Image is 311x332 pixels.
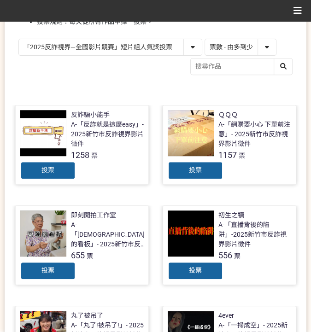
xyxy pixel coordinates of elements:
[218,110,238,120] div: ＱＱＱ
[71,311,103,320] div: 丸了被吊了
[218,311,234,320] div: 4ever
[218,220,291,249] div: A-「直播背後的陷阱」-2025新竹市反詐視界影片徵件
[218,210,244,220] div: 初生之犢
[41,166,54,174] span: 投票
[218,120,291,149] div: A-「網購要小心 下單前注意」- 2025新竹市反詐視界影片徵件
[71,110,110,120] div: 反詐騙小能手
[91,152,98,159] span: 票
[189,267,202,274] span: 投票
[71,210,116,220] div: 即刻開拍工作室
[37,17,293,27] li: 投票規則：每天從所有作品中擇一投票。
[163,105,296,185] a: ＱＱＱA-「網購要小心 下單前注意」- 2025新竹市反詐視界影片徵件1157票投票
[234,252,241,260] span: 票
[71,250,85,260] span: 655
[239,152,245,159] span: 票
[71,220,145,249] div: A-「[DEMOGRAPHIC_DATA]的看板」- 2025新竹市反詐視界影片徵件
[41,267,54,274] span: 投票
[15,105,149,185] a: 反詐騙小能手A-「反詐就是這麼easy」- 2025新竹市反詐視界影片徵件1258票投票
[87,252,93,260] span: 票
[218,150,237,160] span: 1157
[191,58,292,75] input: 搜尋作品
[71,120,144,149] div: A-「反詐就是這麼easy」- 2025新竹市反詐視界影片徵件
[71,150,89,160] span: 1258
[163,205,296,285] a: 初生之犢A-「直播背後的陷阱」-2025新竹市反詐視界影片徵件556票投票
[189,166,202,174] span: 投票
[15,205,149,285] a: 即刻開拍工作室A-「[DEMOGRAPHIC_DATA]的看板」- 2025新竹市反詐視界影片徵件655票投票
[218,250,232,260] span: 556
